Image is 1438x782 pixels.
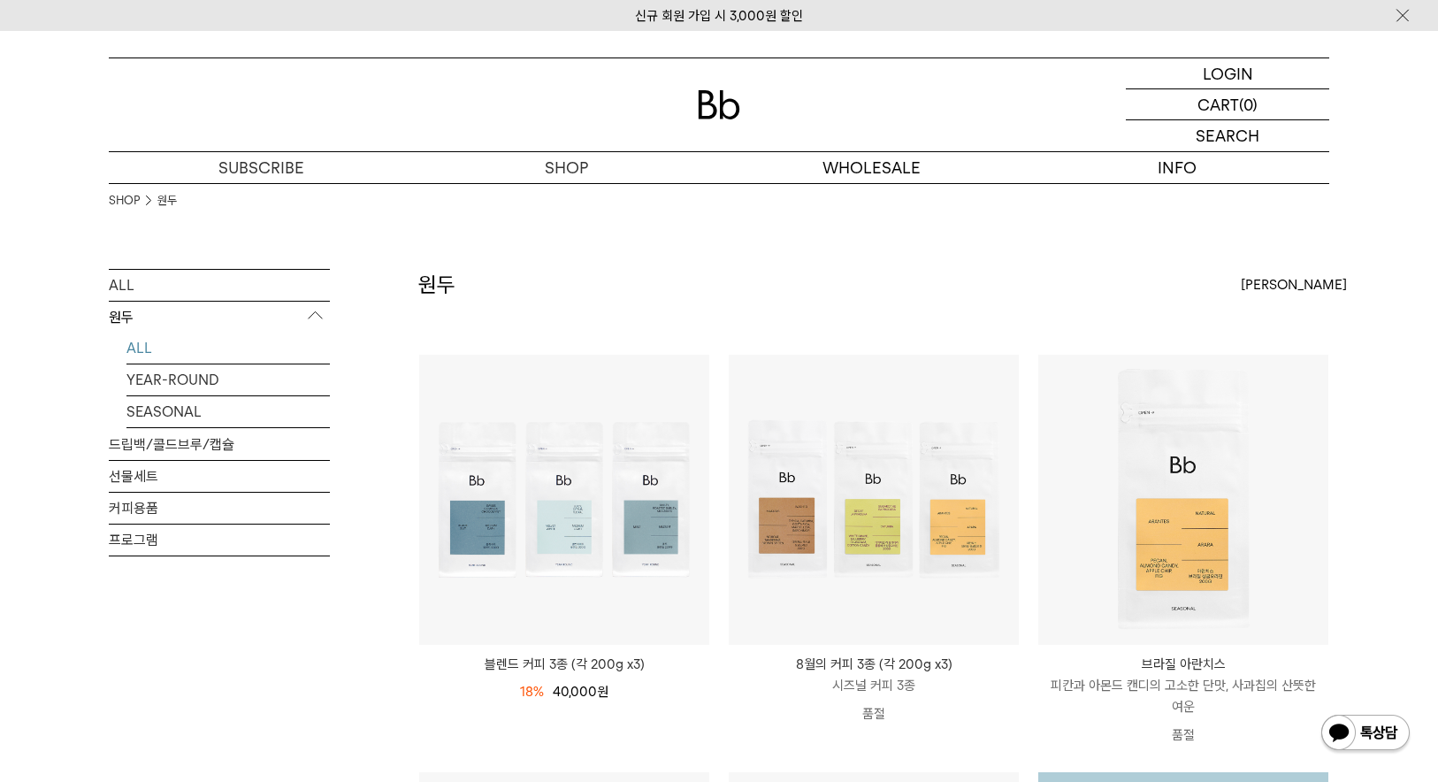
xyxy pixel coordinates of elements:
p: 품절 [1038,717,1328,753]
p: LOGIN [1203,58,1253,88]
a: SUBSCRIBE [109,152,414,183]
a: YEAR-ROUND [126,364,330,395]
a: ALL [126,333,330,364]
p: INFO [1024,152,1329,183]
a: 8월의 커피 3종 (각 200g x3) 시즈널 커피 3종 [729,654,1019,696]
a: SEASONAL [126,396,330,427]
a: 블렌드 커피 3종 (각 200g x3) [419,654,709,675]
img: 블렌드 커피 3종 (각 200g x3) [419,355,709,645]
p: 품절 [729,696,1019,732]
p: SEARCH [1196,120,1259,151]
a: CART (0) [1126,89,1329,120]
a: ALL [109,270,330,301]
span: [PERSON_NAME] [1241,274,1347,295]
a: 원두 [157,192,177,210]
h2: 원두 [418,270,455,300]
p: 시즈널 커피 3종 [729,675,1019,696]
p: 피칸과 아몬드 캔디의 고소한 단맛, 사과칩의 산뜻한 여운 [1038,675,1328,717]
a: 브라질 아란치스 피칸과 아몬드 캔디의 고소한 단맛, 사과칩의 산뜻한 여운 [1038,654,1328,717]
div: 18% [520,681,544,702]
p: 원두 [109,302,330,333]
a: 커피용품 [109,493,330,524]
a: 프로그램 [109,525,330,556]
p: WHOLESALE [719,152,1024,183]
a: SHOP [414,152,719,183]
a: SHOP [109,192,140,210]
img: 8월의 커피 3종 (각 200g x3) [729,355,1019,645]
span: 원 [597,684,608,700]
img: 브라질 아란치스 [1038,355,1328,645]
img: 카카오톡 채널 1:1 채팅 버튼 [1319,713,1411,755]
a: 드립백/콜드브루/캡슐 [109,429,330,460]
p: CART [1197,89,1239,119]
a: LOGIN [1126,58,1329,89]
p: 8월의 커피 3종 (각 200g x3) [729,654,1019,675]
img: 로고 [698,90,740,119]
a: 선물세트 [109,461,330,492]
span: 40,000 [553,684,608,700]
p: 브라질 아란치스 [1038,654,1328,675]
p: (0) [1239,89,1258,119]
a: 신규 회원 가입 시 3,000원 할인 [635,8,803,24]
